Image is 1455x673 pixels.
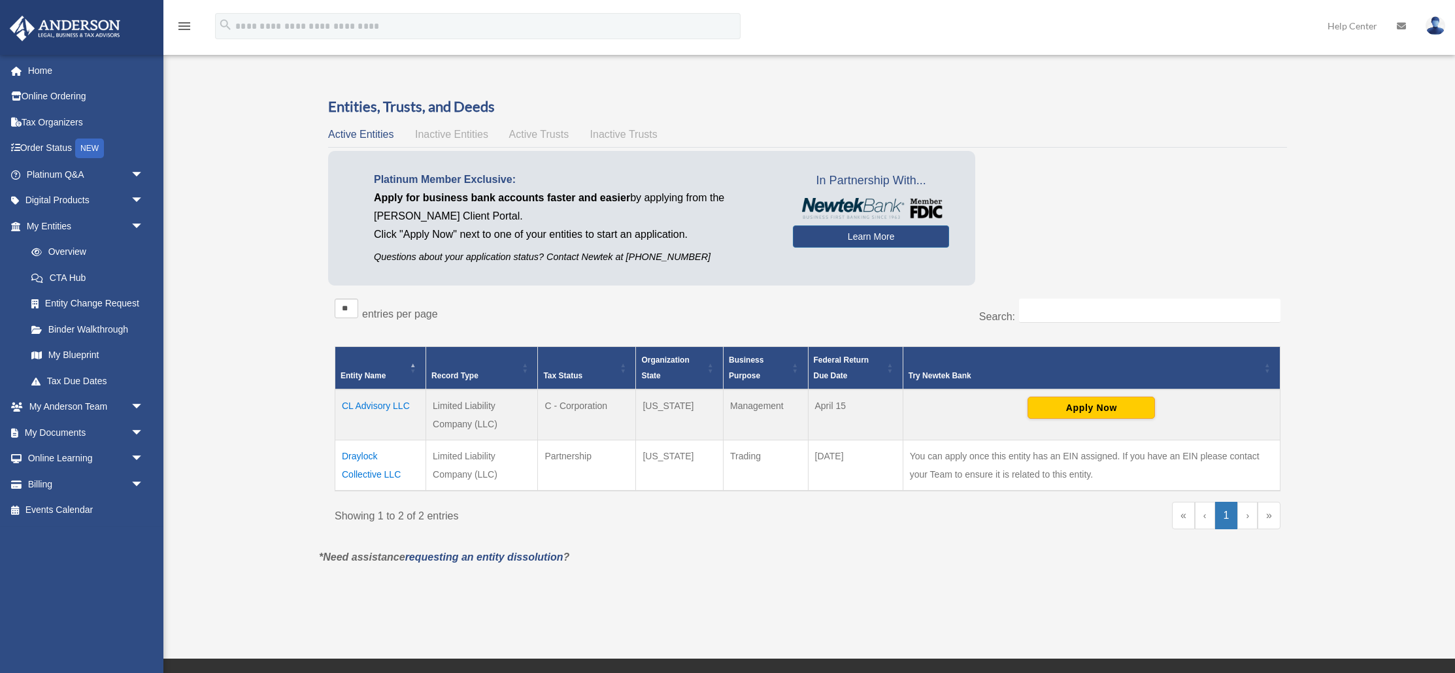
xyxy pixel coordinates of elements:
[374,225,773,244] p: Click "Apply Now" next to one of your entities to start an application.
[793,225,949,248] a: Learn More
[903,440,1280,491] td: You can apply once this entity has an EIN assigned. If you have an EIN please contact your Team t...
[362,308,438,320] label: entries per page
[1028,397,1155,419] button: Apply Now
[636,440,724,491] td: [US_STATE]
[131,419,157,446] span: arrow_drop_down
[979,311,1015,322] label: Search:
[1258,502,1280,529] a: Last
[538,347,636,390] th: Tax Status: Activate to sort
[9,135,163,162] a: Order StatusNEW
[18,265,157,291] a: CTA Hub
[538,440,636,491] td: Partnership
[131,446,157,472] span: arrow_drop_down
[9,84,163,110] a: Online Ordering
[543,371,582,380] span: Tax Status
[9,188,163,214] a: Digital Productsarrow_drop_down
[9,497,163,523] a: Events Calendar
[426,440,538,491] td: Limited Liability Company (LLC)
[799,198,943,219] img: NewtekBankLogoSM.png
[176,23,192,34] a: menu
[18,342,157,369] a: My Blueprint
[1195,502,1215,529] a: Previous
[131,213,157,240] span: arrow_drop_down
[319,551,569,563] em: *Need assistance ?
[724,440,808,491] td: Trading
[636,389,724,440] td: [US_STATE]
[18,291,157,317] a: Entity Change Request
[405,551,563,563] a: requesting an entity dissolution
[9,419,163,446] a: My Documentsarrow_drop_down
[1172,502,1195,529] a: First
[426,347,538,390] th: Record Type: Activate to sort
[909,368,1260,384] div: Try Newtek Bank
[9,394,163,420] a: My Anderson Teamarrow_drop_down
[590,129,658,140] span: Inactive Trusts
[641,355,689,380] span: Organization State
[131,161,157,188] span: arrow_drop_down
[341,371,386,380] span: Entity Name
[808,440,903,491] td: [DATE]
[335,389,426,440] td: CL Advisory LLC
[176,18,192,34] i: menu
[1237,502,1258,529] a: Next
[328,129,393,140] span: Active Entities
[724,347,808,390] th: Business Purpose: Activate to sort
[18,368,157,394] a: Tax Due Dates
[9,57,163,84] a: Home
[1215,502,1238,529] a: 1
[426,389,538,440] td: Limited Liability Company (LLC)
[9,161,163,188] a: Platinum Q&Aarrow_drop_down
[374,171,773,189] p: Platinum Member Exclusive:
[9,471,163,497] a: Billingarrow_drop_down
[131,188,157,214] span: arrow_drop_down
[6,16,124,41] img: Anderson Advisors Platinum Portal
[131,394,157,421] span: arrow_drop_down
[218,18,233,32] i: search
[729,355,763,380] span: Business Purpose
[9,446,163,472] a: Online Learningarrow_drop_down
[814,355,869,380] span: Federal Return Due Date
[724,389,808,440] td: Management
[335,347,426,390] th: Entity Name: Activate to invert sorting
[636,347,724,390] th: Organization State: Activate to sort
[1426,16,1445,35] img: User Pic
[335,502,798,525] div: Showing 1 to 2 of 2 entries
[374,189,773,225] p: by applying from the [PERSON_NAME] Client Portal.
[431,371,478,380] span: Record Type
[328,97,1287,117] h3: Entities, Trusts, and Deeds
[808,389,903,440] td: April 15
[538,389,636,440] td: C - Corporation
[75,139,104,158] div: NEW
[903,347,1280,390] th: Try Newtek Bank : Activate to sort
[415,129,488,140] span: Inactive Entities
[374,249,773,265] p: Questions about your application status? Contact Newtek at [PHONE_NUMBER]
[9,109,163,135] a: Tax Organizers
[18,316,157,342] a: Binder Walkthrough
[509,129,569,140] span: Active Trusts
[9,213,157,239] a: My Entitiesarrow_drop_down
[808,347,903,390] th: Federal Return Due Date: Activate to sort
[374,192,630,203] span: Apply for business bank accounts faster and easier
[18,239,150,265] a: Overview
[793,171,949,191] span: In Partnership With...
[335,440,426,491] td: Draylock Collective LLC
[131,471,157,498] span: arrow_drop_down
